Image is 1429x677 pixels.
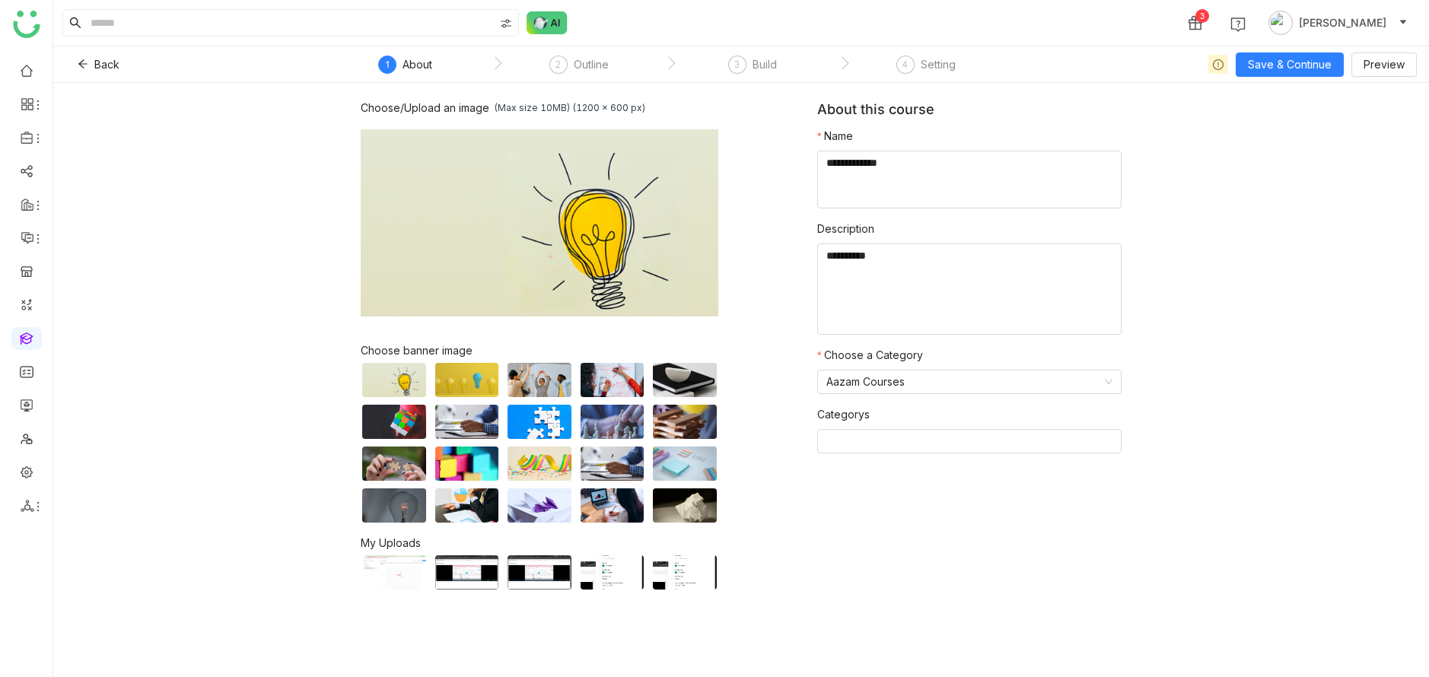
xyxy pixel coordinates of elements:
[1230,17,1246,32] img: help.svg
[1299,14,1386,31] span: [PERSON_NAME]
[65,52,132,77] button: Back
[403,56,432,74] div: About
[734,59,740,70] span: 3
[753,56,777,74] div: Build
[817,406,870,423] label: Categorys
[1351,52,1417,77] button: Preview
[361,344,718,357] div: Choose banner image
[555,59,561,70] span: 2
[817,221,874,237] label: Description
[361,101,489,114] div: Choose/Upload an image
[826,370,1112,393] nz-select-item: Aazam Courses
[549,56,609,83] div: 2Outline
[378,56,432,83] div: 1About
[94,56,119,73] span: Back
[385,59,390,70] span: 1
[1236,52,1344,77] button: Save & Continue
[1268,11,1293,35] img: avatar
[500,17,512,30] img: search-type.svg
[1248,56,1332,73] span: Save & Continue
[728,56,777,83] div: 3Build
[1265,11,1411,35] button: [PERSON_NAME]
[817,101,1122,128] div: About this course
[921,56,956,74] div: Setting
[574,56,609,74] div: Outline
[1364,56,1405,73] span: Preview
[361,536,817,549] div: My Uploads
[527,11,568,34] img: ask-buddy-normal.svg
[494,102,645,113] div: (Max size 10MB) (1200 x 600 px)
[1195,9,1209,23] div: 3
[817,347,923,364] label: Choose a Category
[896,56,956,83] div: 4Setting
[902,59,908,70] span: 4
[817,128,853,145] label: Name
[13,11,40,38] img: logo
